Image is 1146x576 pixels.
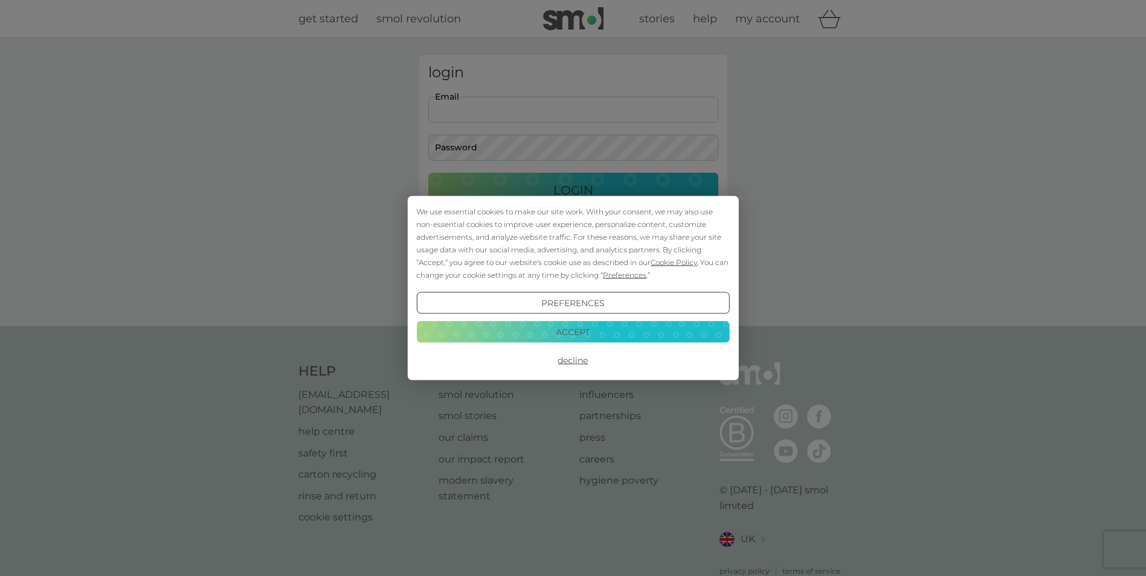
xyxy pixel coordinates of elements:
[416,205,729,281] div: We use essential cookies to make our site work. With your consent, we may also use non-essential ...
[416,350,729,371] button: Decline
[407,196,738,380] div: Cookie Consent Prompt
[416,292,729,314] button: Preferences
[603,270,646,280] span: Preferences
[651,258,697,267] span: Cookie Policy
[416,321,729,342] button: Accept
